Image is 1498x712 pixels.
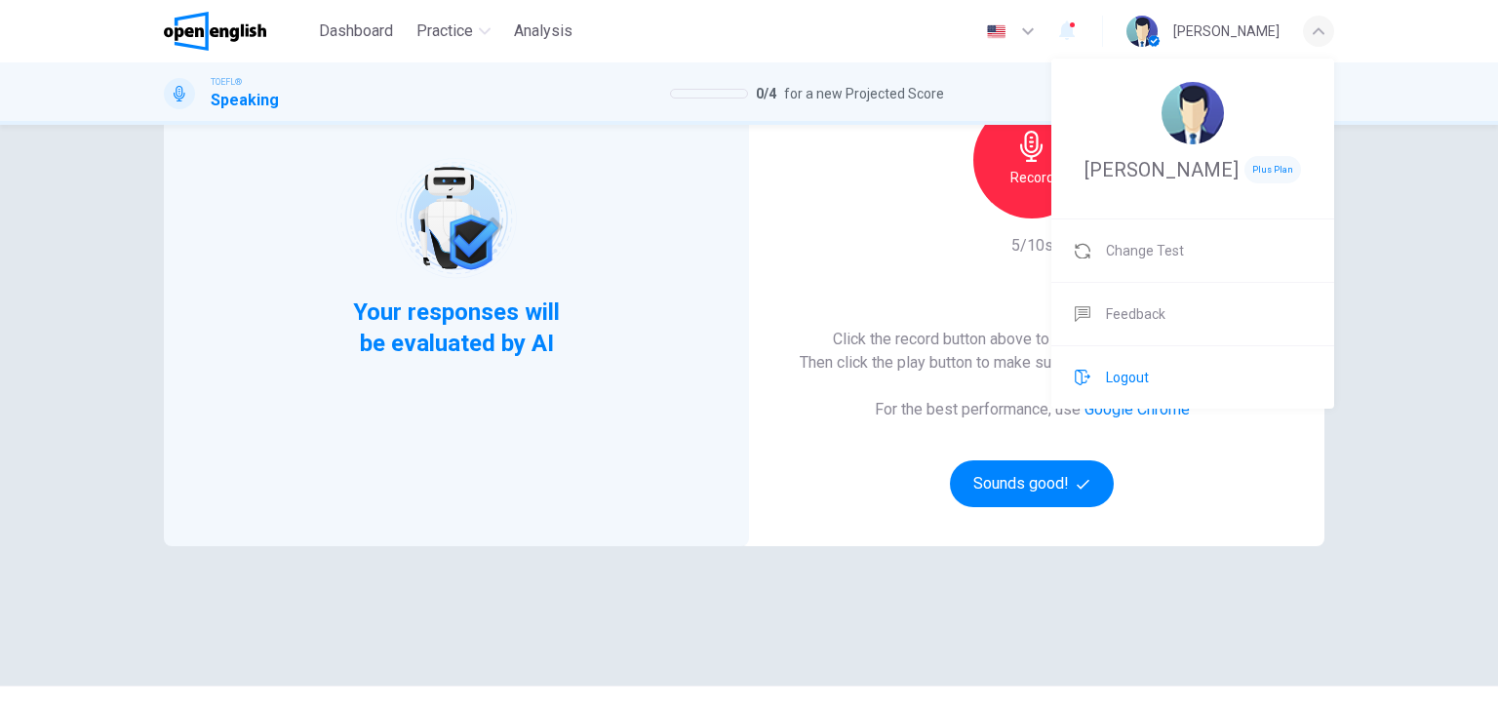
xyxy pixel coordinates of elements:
[1244,156,1301,183] span: Plus Plan
[1051,219,1334,282] a: Change Test
[1162,82,1224,144] img: Profile picture
[1084,158,1239,181] span: [PERSON_NAME]
[1106,366,1149,389] span: Logout
[1106,239,1184,262] span: Change Test
[1106,302,1165,326] span: Feedback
